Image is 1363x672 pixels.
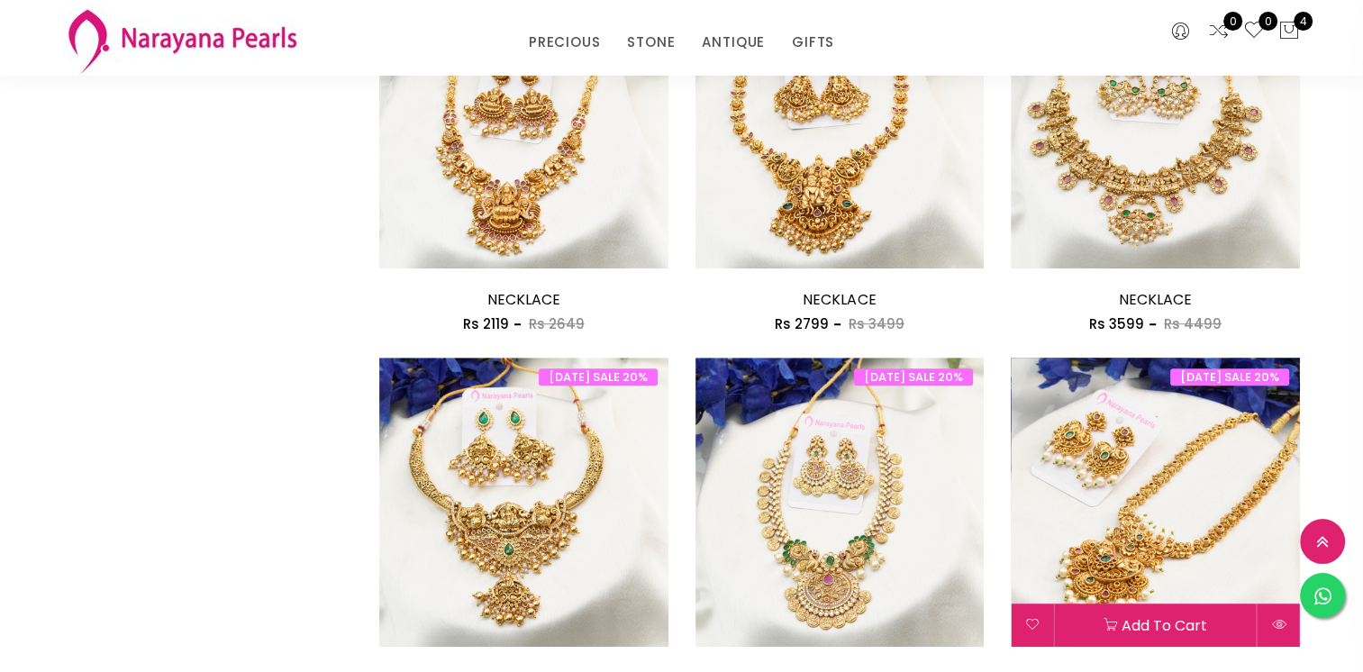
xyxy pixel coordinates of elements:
[803,289,876,310] a: NECKLACE
[1294,12,1313,31] span: 4
[487,289,560,310] a: NECKLACE
[775,314,829,333] span: Rs 2799
[792,29,834,56] a: GIFTS
[1011,604,1053,647] button: Add to wishlist
[854,368,973,386] span: [DATE] SALE 20%
[1164,314,1222,333] span: Rs 4499
[529,314,585,333] span: Rs 2649
[1259,12,1277,31] span: 0
[463,314,509,333] span: Rs 2119
[1258,604,1300,647] button: Quick View
[849,314,904,333] span: Rs 3499
[1208,20,1230,43] a: 0
[1170,368,1289,386] span: [DATE] SALE 20%
[1223,12,1242,31] span: 0
[529,29,600,56] a: PRECIOUS
[1119,289,1192,310] a: NECKLACE
[1243,20,1265,43] a: 0
[702,29,765,56] a: ANTIQUE
[1089,314,1144,333] span: Rs 3599
[627,29,675,56] a: STONE
[1054,604,1257,647] button: Add to cart
[539,368,658,386] span: [DATE] SALE 20%
[1278,20,1300,43] button: 4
